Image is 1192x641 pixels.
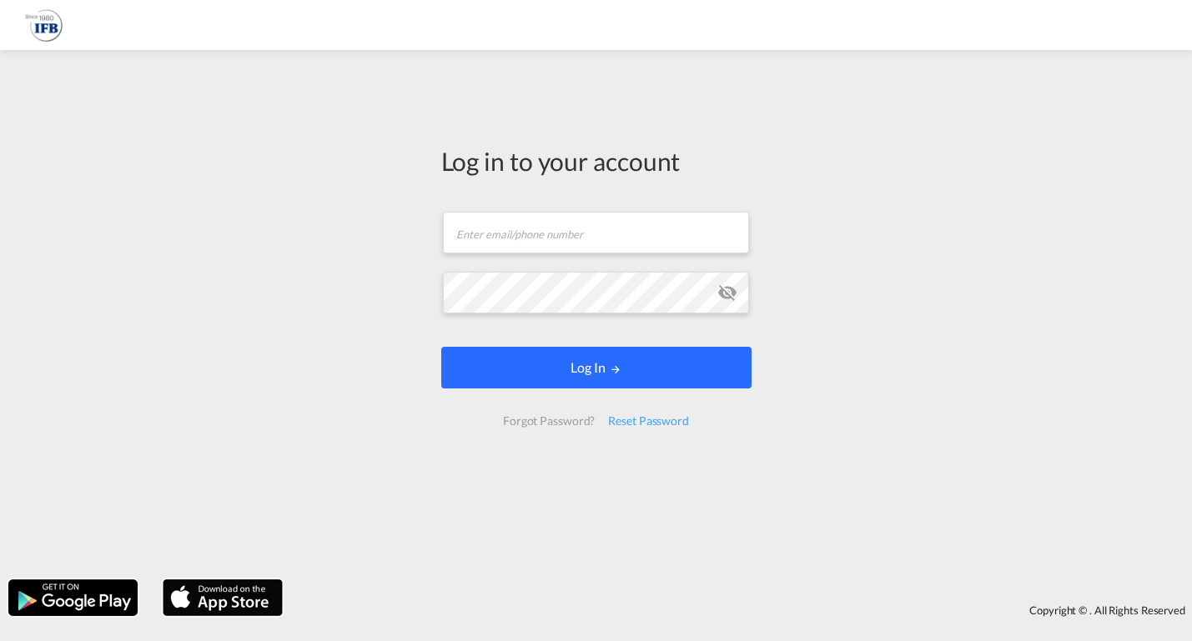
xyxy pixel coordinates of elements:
div: Forgot Password? [496,406,601,436]
md-icon: icon-eye-off [717,283,737,303]
button: LOGIN [441,347,752,388]
div: Copyright © . All Rights Reserved [291,596,1192,624]
div: Reset Password [601,406,696,436]
div: Log in to your account [441,143,752,178]
input: Enter email/phone number [443,212,749,253]
img: b628ab10256c11eeb52753acbc15d091.png [25,7,63,44]
img: apple.png [161,578,284,618]
img: google.png [7,578,139,618]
